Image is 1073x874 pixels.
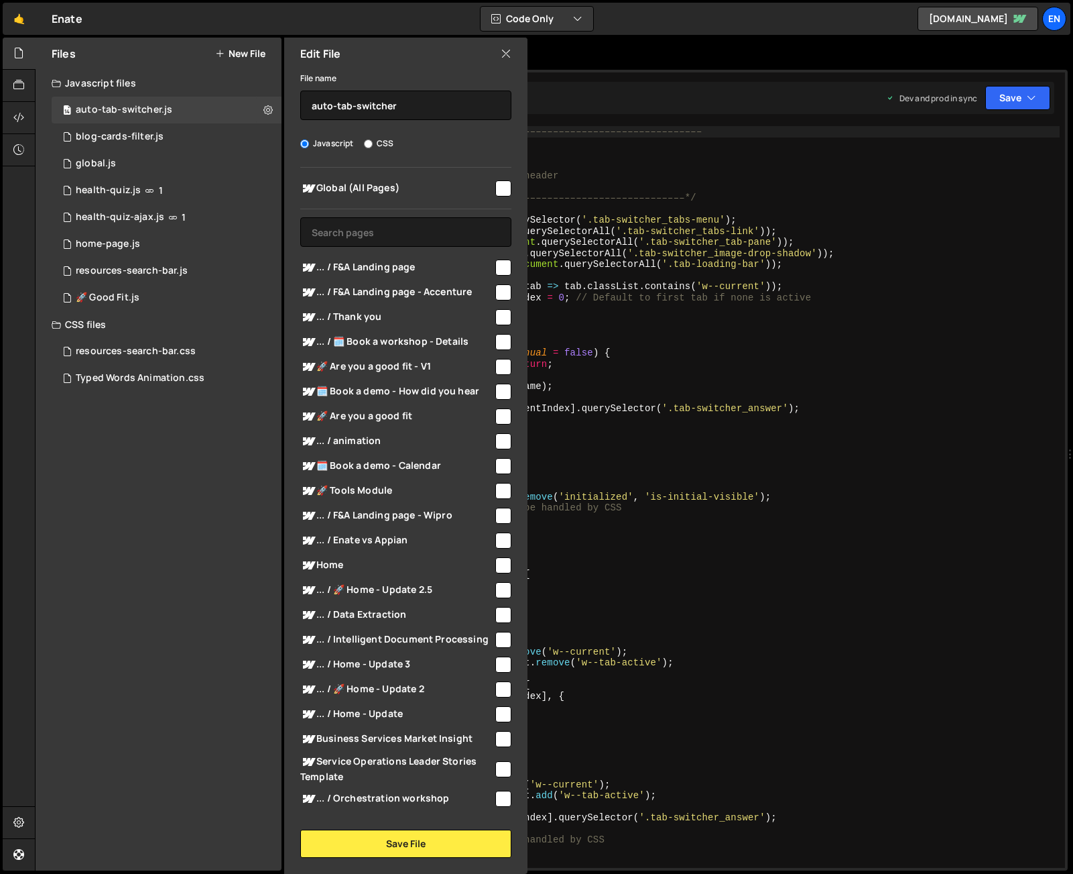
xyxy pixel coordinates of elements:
div: 4451/7931.css [52,365,281,392]
span: Global (All Pages) [300,180,493,197]
div: 4451/44082.js [52,284,281,311]
span: Business Services Market Insight [300,731,493,747]
button: Save File [300,830,511,858]
span: Home [300,557,493,573]
span: ... / F&A Landing page [300,260,493,276]
span: ... / Home - Update 3 [300,657,493,673]
div: Javascript files [36,70,281,97]
div: auto-tab-switcher.js [76,104,172,116]
span: ... / 🚀 Home - Update 2 [300,681,493,698]
span: ... / 🚀 Home - Update 2.5 [300,582,493,598]
span: Service Operations Leader Stories Template [300,754,493,783]
div: health-quiz.js [76,184,141,197]
a: [DOMAIN_NAME] [918,7,1038,31]
span: 🗓️ Book a demo - How did you hear [300,384,493,400]
div: 4451/18628.js [52,231,281,258]
button: New File [215,48,265,59]
div: 4451/7925.js [52,258,281,284]
div: Dev and prod in sync [886,93,977,104]
label: Javascript [300,137,354,150]
div: 4451/17728.js [52,97,281,123]
label: CSS [364,137,393,150]
span: 🚀 Tools Module [300,483,493,499]
div: resources-search-bar.css [76,345,196,358]
div: 4451/18629.js [52,150,281,177]
span: ... / Enate vs Appian [300,533,493,549]
div: Typed Words Animation.css [76,372,204,384]
input: Javascript [300,140,309,148]
span: 🚀 Are you a good fit [300,408,493,425]
div: CSS files [36,311,281,338]
span: ... / Home - Update [300,706,493,722]
span: 🚀 Are you a good fit - V1 [300,359,493,375]
div: 🚀 Good Fit.js [76,292,139,304]
a: En [1042,7,1066,31]
input: CSS [364,140,373,148]
span: 🗓️ Book a demo - Calendar [300,458,493,474]
a: 🤙 [3,3,36,35]
span: ... / F&A Landing page - Accenture [300,284,493,301]
span: ... / Data Extraction [300,607,493,623]
span: ... / Intelligent Document Processing [300,632,493,648]
div: 4451/24941.js [52,177,281,204]
span: ... / F&A Landing page - Wipro [300,508,493,524]
div: 4451/28504.js [52,204,281,231]
span: 1 [182,212,186,223]
span: ... / Orchestration workshop [300,791,493,807]
span: 14 [63,106,71,117]
div: Enate [52,11,82,27]
div: health-quiz-ajax.js [76,211,164,223]
h2: Files [52,46,76,61]
span: ... / 🗓️ Book a workshop - Details [300,334,493,350]
span: 1 [159,185,163,196]
div: global.js [76,158,116,170]
div: 4451/22239.js [52,123,281,150]
button: Save [985,86,1050,110]
input: Search pages [300,217,511,247]
div: resources-search-bar.js [76,265,188,277]
span: ... / animation [300,433,493,449]
button: Code Only [481,7,593,31]
span: ... / Thank you [300,309,493,325]
div: home-page.js [76,238,140,250]
label: File name [300,72,336,85]
h2: Edit File [300,46,340,61]
input: Name [300,91,511,120]
div: 4451/7951.css [52,338,281,365]
div: blog-cards-filter.js [76,131,164,143]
